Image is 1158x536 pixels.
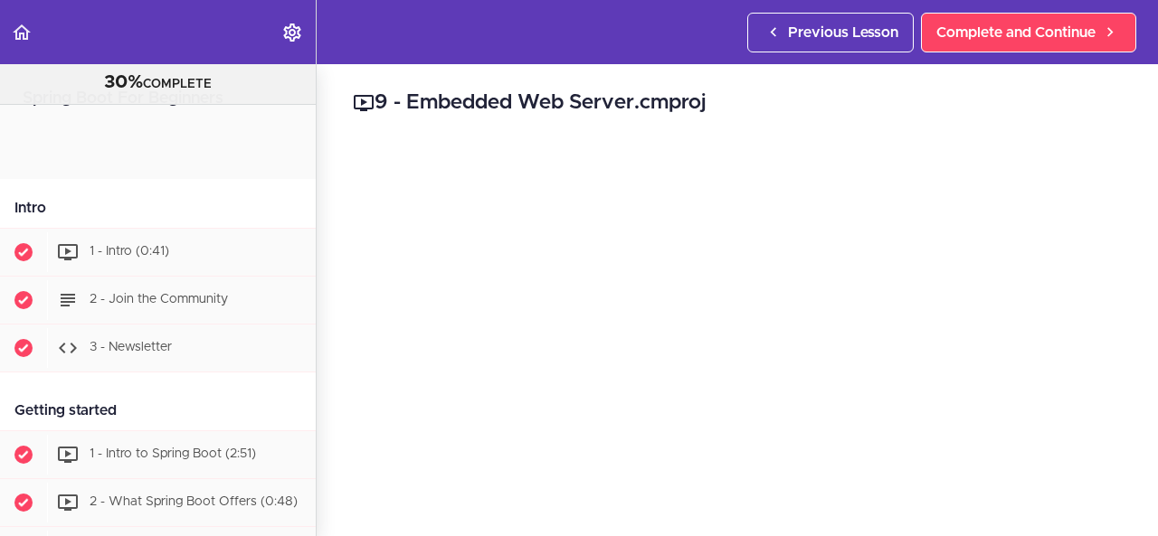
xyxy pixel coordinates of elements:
span: Previous Lesson [788,22,898,43]
svg: Back to course curriculum [11,22,33,43]
span: 30% [104,73,143,91]
span: 2 - What Spring Boot Offers (0:48) [90,495,298,508]
span: 1 - Intro to Spring Boot (2:51) [90,447,256,460]
span: 2 - Join the Community [90,293,228,306]
span: 1 - Intro (0:41) [90,245,169,258]
svg: Settings Menu [281,22,303,43]
h2: 9 - Embedded Web Server.cmproj [353,88,1122,118]
span: Complete and Continue [936,22,1096,43]
iframe: chat widget [1082,464,1140,518]
iframe: chat widget [814,80,1140,455]
a: Complete and Continue [921,13,1136,52]
a: Previous Lesson [747,13,914,52]
span: 3 - Newsletter [90,341,172,353]
div: COMPLETE [23,71,293,95]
